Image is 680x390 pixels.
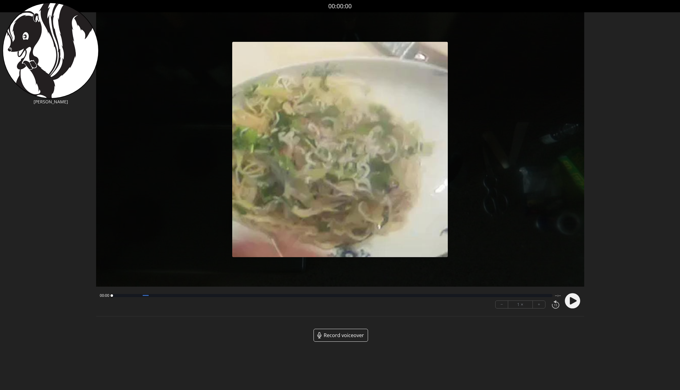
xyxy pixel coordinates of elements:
button: + [533,301,545,308]
p: [PERSON_NAME] [2,99,99,105]
a: Record voiceover [314,329,368,342]
span: --:-- [555,293,561,298]
span: 00:00 [100,293,109,298]
a: 00:00:00 [328,2,352,11]
img: Poster Image [232,42,448,257]
span: Record voiceover [324,332,364,339]
div: 1 × [508,301,533,308]
img: YM [2,2,99,99]
button: − [496,301,508,308]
